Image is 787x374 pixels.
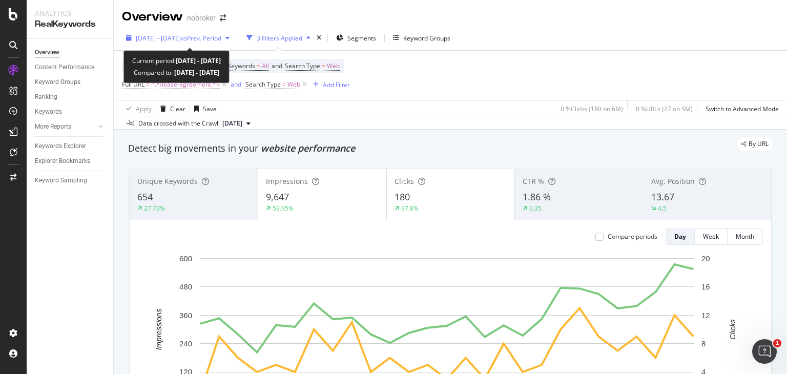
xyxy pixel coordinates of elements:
[728,319,737,339] text: Clicks
[35,8,105,18] div: Analytics
[736,232,754,241] div: Month
[35,156,90,167] div: Explorer Bookmarks
[35,77,80,88] div: Keyword Groups
[227,61,255,70] span: Keywords
[262,59,269,73] span: All
[773,339,781,347] span: 1
[122,8,183,26] div: Overview
[35,62,106,73] a: Content Performance
[35,107,62,117] div: Keywords
[728,228,763,245] button: Month
[389,30,454,46] button: Keyword Groups
[332,30,380,46] button: Segments
[170,105,185,113] div: Clear
[122,80,144,89] span: Full URL
[144,204,165,213] div: 27.73%
[35,121,71,132] div: More Reports
[309,78,350,91] button: Add Filter
[134,67,219,78] div: Compared to:
[523,191,551,203] span: 1.86 %
[273,204,294,213] div: 59.95%
[35,62,94,73] div: Content Performance
[222,119,242,128] span: 2025 Jan. 6th
[701,339,706,348] text: 8
[35,141,106,152] a: Keywords Explorer
[231,80,241,89] div: and
[138,119,218,128] div: Data crossed with the Crawl
[266,176,308,186] span: Impressions
[322,61,325,70] span: =
[315,33,323,43] div: times
[35,92,57,102] div: Ranking
[203,105,217,113] div: Save
[35,175,87,186] div: Keyword Sampling
[35,175,106,186] a: Keyword Sampling
[523,176,544,186] span: CTR %
[395,176,414,186] span: Clicks
[176,56,221,65] b: [DATE] - [DATE]
[231,79,241,89] button: and
[179,254,192,263] text: 600
[151,77,220,92] span: ^.*/lease-agreement.*$
[674,232,686,241] div: Day
[35,121,96,132] a: More Reports
[35,77,106,88] a: Keyword Groups
[190,100,217,117] button: Save
[395,191,410,203] span: 180
[285,61,320,70] span: Search Type
[35,141,86,152] div: Keywords Explorer
[35,47,59,58] div: Overview
[608,232,657,241] div: Compare periods
[323,80,350,89] div: Add Filter
[257,34,302,43] div: 3 Filters Applied
[287,77,300,92] span: Web
[156,100,185,117] button: Clear
[701,254,710,263] text: 20
[136,105,152,113] div: Apply
[666,228,695,245] button: Day
[327,59,340,73] span: Web
[187,13,216,23] div: nobroker
[257,61,260,70] span: =
[173,68,219,77] b: [DATE] - [DATE]
[146,80,150,89] span: =
[242,30,315,46] button: 3 Filters Applied
[752,339,777,364] iframe: Intercom live chat
[218,117,255,130] button: [DATE]
[181,34,221,43] span: vs Prev. Period
[266,191,289,203] span: 9,647
[658,204,667,213] div: 4.5
[401,204,419,213] div: 97.8%
[529,204,542,213] div: 0.35
[701,311,710,320] text: 12
[136,34,181,43] span: [DATE] - [DATE]
[347,34,376,43] span: Segments
[137,191,153,203] span: 654
[122,100,152,117] button: Apply
[706,105,779,113] div: Switch to Advanced Mode
[695,228,728,245] button: Week
[703,232,719,241] div: Week
[179,311,192,320] text: 360
[561,105,623,113] div: 0 % Clicks ( 180 on 6M )
[737,137,773,151] div: legacy label
[701,100,779,117] button: Switch to Advanced Mode
[701,282,710,291] text: 16
[122,30,234,46] button: [DATE] - [DATE]vsPrev. Period
[35,92,106,102] a: Ranking
[179,339,192,348] text: 240
[636,105,693,113] div: 0 % URLs ( 27 on 5M )
[35,47,106,58] a: Overview
[749,141,769,147] span: By URL
[132,55,221,67] div: Current period:
[220,14,226,22] div: arrow-right-arrow-left
[403,34,450,43] div: Keyword Groups
[154,308,163,350] text: Impressions
[35,156,106,167] a: Explorer Bookmarks
[282,80,286,89] span: =
[35,107,106,117] a: Keywords
[272,61,282,70] span: and
[651,176,695,186] span: Avg. Position
[35,18,105,30] div: RealKeywords
[245,80,281,89] span: Search Type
